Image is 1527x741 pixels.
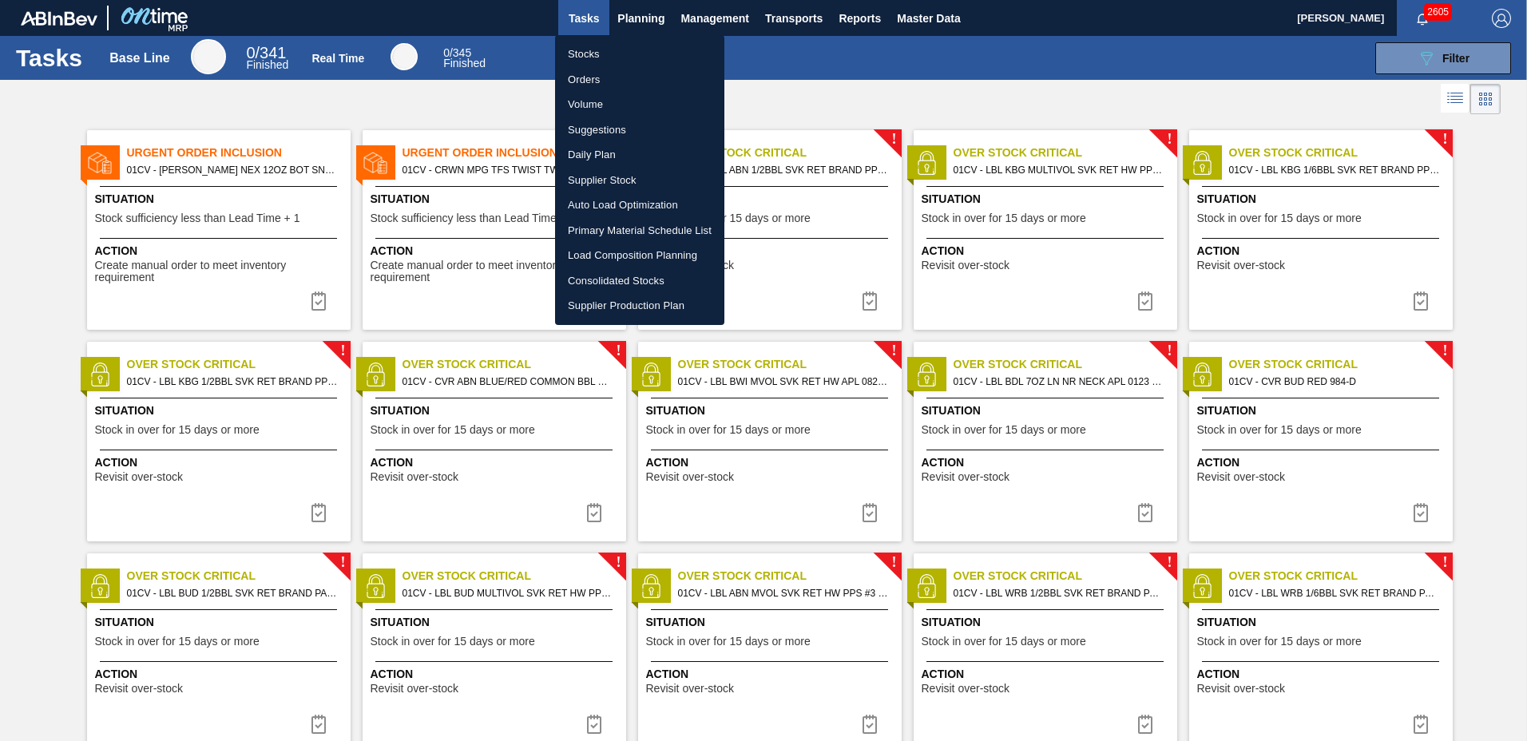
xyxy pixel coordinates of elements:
[555,142,724,168] a: Daily Plan
[555,92,724,117] a: Volume
[555,42,724,67] a: Stocks
[555,192,724,218] a: Auto Load Optimization
[555,67,724,93] a: Orders
[555,293,724,319] a: Supplier Production Plan
[555,117,724,143] a: Suggestions
[555,243,724,268] a: Load Composition Planning
[555,268,724,294] a: Consolidated Stocks
[555,168,724,193] a: Supplier Stock
[555,218,724,244] a: Primary Material Schedule List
